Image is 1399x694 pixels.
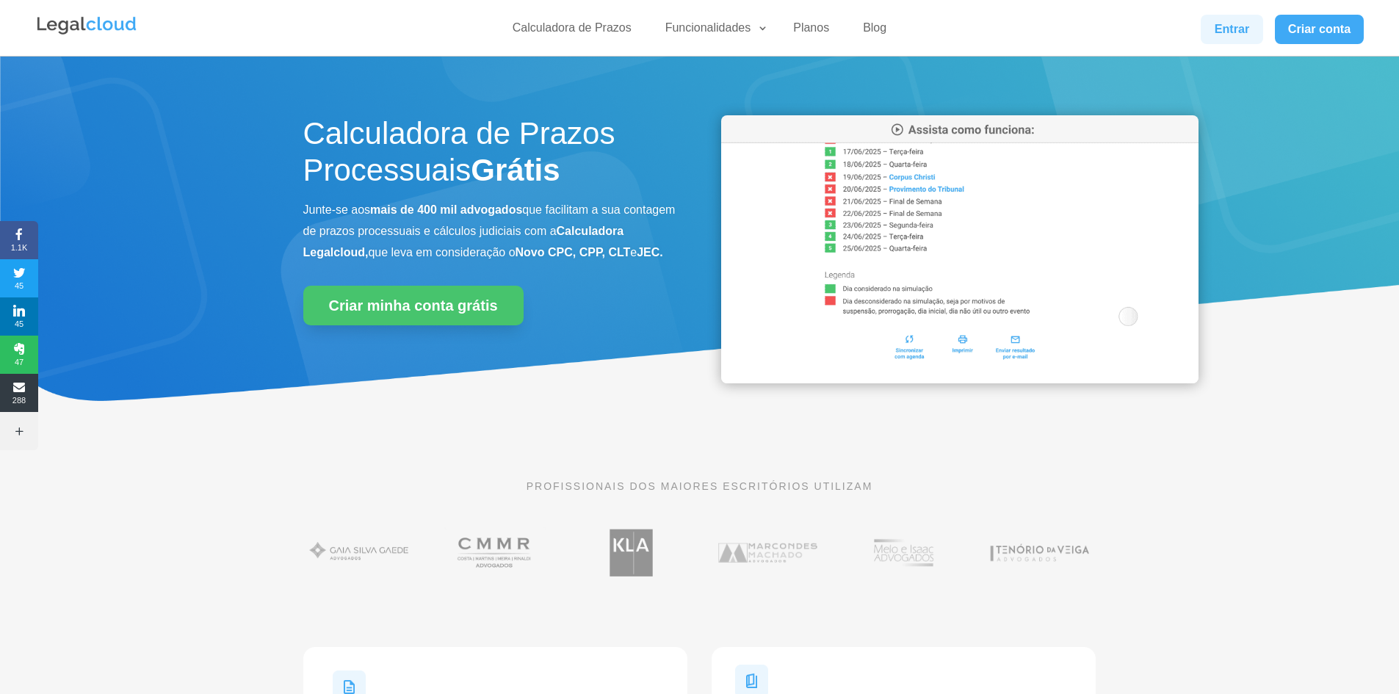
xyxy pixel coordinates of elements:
[303,225,624,259] b: Calculadora Legalcloud,
[303,521,416,584] img: Gaia Silva Gaede Advogados Associados
[847,521,960,584] img: Profissionais do escritório Melo e Isaac Advogados utilizam a Legalcloud
[370,203,522,216] b: mais de 400 mil advogados
[575,521,687,584] img: Koury Lopes Advogados
[303,200,678,263] p: Junte-se aos que facilitam a sua contagem de prazos processuais e cálculos judiciais com a que le...
[854,21,895,42] a: Blog
[1275,15,1364,44] a: Criar conta
[712,521,824,584] img: Marcondes Machado Advogados utilizam a Legalcloud
[721,373,1199,386] a: Calculadora de Prazos Processuais da Legalcloud
[303,115,678,197] h1: Calculadora de Prazos Processuais
[983,521,1096,584] img: Tenório da Veiga Advogados
[303,286,524,325] a: Criar minha conta grátis
[439,521,552,584] img: Costa Martins Meira Rinaldi Advogados
[637,246,663,259] b: JEC.
[1201,15,1262,44] a: Entrar
[35,15,138,37] img: Legalcloud Logo
[504,21,640,42] a: Calculadora de Prazos
[657,21,769,42] a: Funcionalidades
[721,115,1199,383] img: Calculadora de Prazos Processuais da Legalcloud
[471,153,560,187] strong: Grátis
[35,26,138,39] a: Logo da Legalcloud
[303,478,1096,494] p: PROFISSIONAIS DOS MAIORES ESCRITÓRIOS UTILIZAM
[516,246,631,259] b: Novo CPC, CPP, CLT
[784,21,838,42] a: Planos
